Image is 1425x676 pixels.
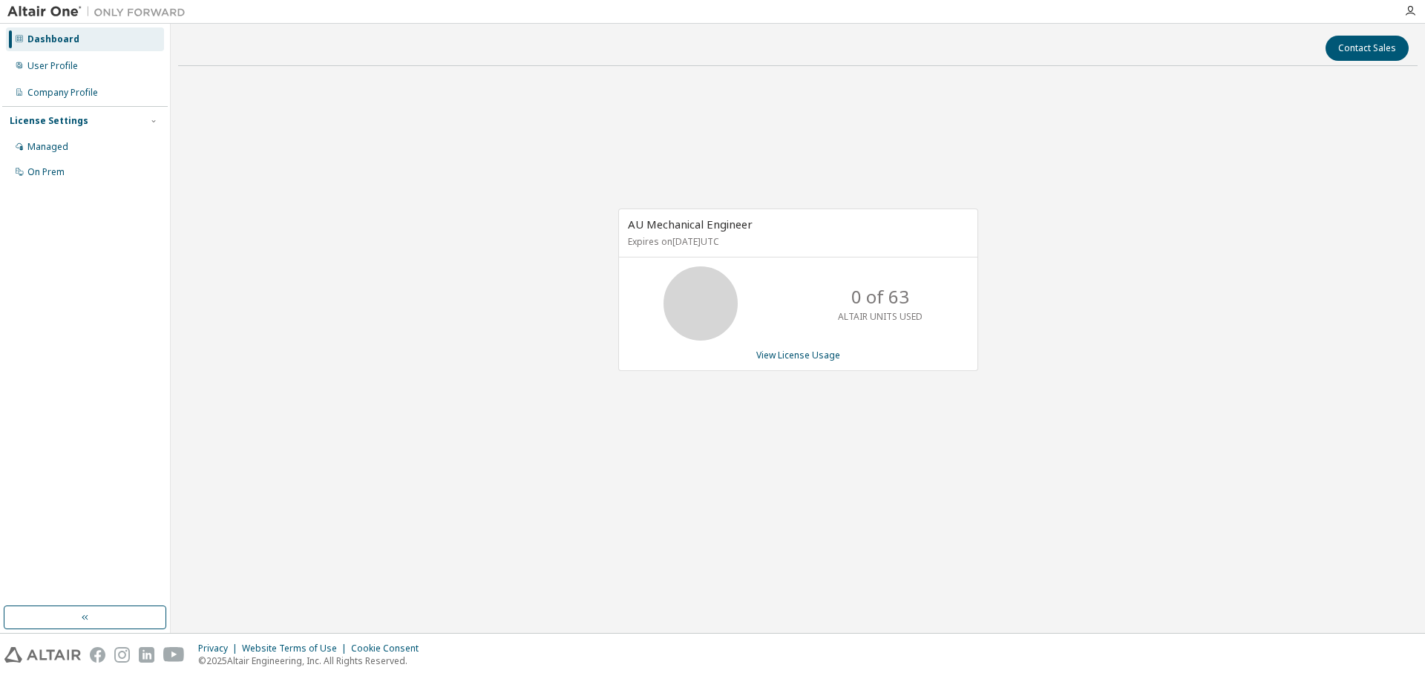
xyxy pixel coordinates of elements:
[851,284,909,309] p: 0 of 63
[242,643,351,654] div: Website Terms of Use
[628,235,965,248] p: Expires on [DATE] UTC
[163,647,185,663] img: youtube.svg
[7,4,193,19] img: Altair One
[351,643,427,654] div: Cookie Consent
[198,654,427,667] p: © 2025 Altair Engineering, Inc. All Rights Reserved.
[198,643,242,654] div: Privacy
[4,647,81,663] img: altair_logo.svg
[139,647,154,663] img: linkedin.svg
[628,217,753,232] span: AU Mechanical Engineer
[838,310,923,323] p: ALTAIR UNITS USED
[27,60,78,72] div: User Profile
[27,87,98,99] div: Company Profile
[1326,36,1409,61] button: Contact Sales
[10,115,88,127] div: License Settings
[27,166,65,178] div: On Prem
[27,141,68,153] div: Managed
[756,349,840,361] a: View License Usage
[90,647,105,663] img: facebook.svg
[114,647,130,663] img: instagram.svg
[27,33,79,45] div: Dashboard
